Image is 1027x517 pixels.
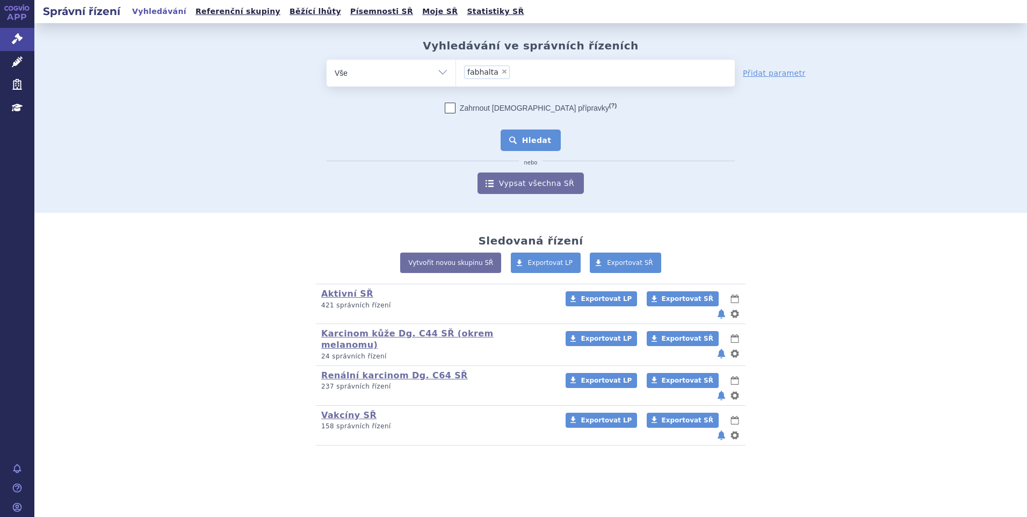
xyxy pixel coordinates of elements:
[321,289,373,299] a: Aktivní SŘ
[743,68,806,78] a: Přidat parametr
[566,291,637,306] a: Exportovat LP
[321,328,494,350] a: Karcinom kůže Dg. C44 SŘ (okrem melanomu)
[321,370,468,380] a: Renální karcinom Dg. C64 SŘ
[478,234,583,247] h2: Sledovaná řízení
[566,373,637,388] a: Exportovat LP
[347,4,416,19] a: Písemnosti SŘ
[321,352,552,361] p: 24 správních řízení
[478,173,584,194] a: Vypsat všechna SŘ
[419,4,461,19] a: Moje SŘ
[528,259,573,267] span: Exportovat LP
[581,335,632,342] span: Exportovat LP
[511,253,581,273] a: Exportovat LP
[647,373,719,388] a: Exportovat SŘ
[647,291,719,306] a: Exportovat SŘ
[716,429,727,442] button: notifikace
[581,295,632,303] span: Exportovat LP
[445,103,617,113] label: Zahrnout [DEMOGRAPHIC_DATA] přípravky
[464,4,527,19] a: Statistiky SŘ
[467,68,498,76] span: fabhalta
[321,301,552,310] p: 421 správních řízení
[321,382,552,391] p: 237 správních řízení
[400,253,501,273] a: Vytvořit novou skupinu SŘ
[662,335,713,342] span: Exportovat SŘ
[729,389,740,402] button: nastavení
[501,130,561,151] button: Hledat
[34,4,129,19] h2: Správní řízení
[729,429,740,442] button: nastavení
[662,417,713,424] span: Exportovat SŘ
[647,331,719,346] a: Exportovat SŘ
[729,347,740,360] button: nastavení
[590,253,661,273] a: Exportovat SŘ
[513,65,564,78] input: fabhalta
[729,332,740,345] button: lhůty
[192,4,284,19] a: Referenční skupiny
[581,377,632,384] span: Exportovat LP
[609,102,617,109] abbr: (?)
[321,422,552,431] p: 158 správních řízení
[519,160,543,166] i: nebo
[662,295,713,303] span: Exportovat SŘ
[729,307,740,320] button: nastavení
[566,413,637,428] a: Exportovat LP
[729,414,740,427] button: lhůty
[729,374,740,387] button: lhůty
[716,389,727,402] button: notifikace
[607,259,653,267] span: Exportovat SŘ
[423,39,639,52] h2: Vyhledávání ve správních řízeních
[581,417,632,424] span: Exportovat LP
[729,292,740,305] button: lhůty
[662,377,713,384] span: Exportovat SŘ
[647,413,719,428] a: Exportovat SŘ
[286,4,344,19] a: Běžící lhůty
[501,68,508,75] span: ×
[716,347,727,360] button: notifikace
[716,307,727,320] button: notifikace
[321,410,377,420] a: Vakcíny SŘ
[566,331,637,346] a: Exportovat LP
[129,4,190,19] a: Vyhledávání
